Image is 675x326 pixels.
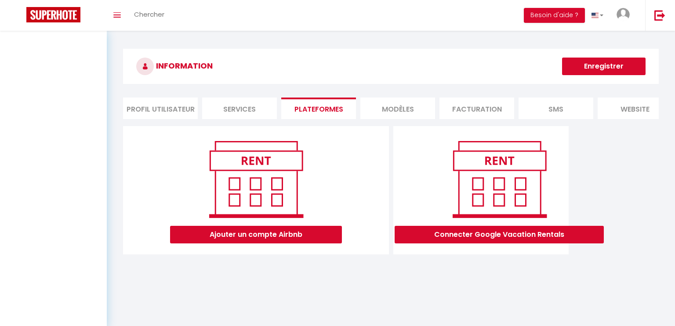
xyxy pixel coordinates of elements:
img: rent.png [443,137,555,221]
img: Super Booking [26,7,80,22]
li: Services [202,98,277,119]
li: SMS [519,98,593,119]
li: MODÈLES [360,98,435,119]
li: website [598,98,672,119]
img: ... [617,8,630,21]
img: rent.png [200,137,312,221]
img: logout [654,10,665,21]
span: Chercher [134,10,164,19]
li: Facturation [439,98,514,119]
li: Plateformes [281,98,356,119]
button: Besoin d'aide ? [524,8,585,23]
button: Ajouter un compte Airbnb [170,226,342,243]
button: Enregistrer [562,58,646,75]
h3: INFORMATION [123,49,659,84]
button: Connecter Google Vacation Rentals [395,226,604,243]
li: Profil Utilisateur [123,98,198,119]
